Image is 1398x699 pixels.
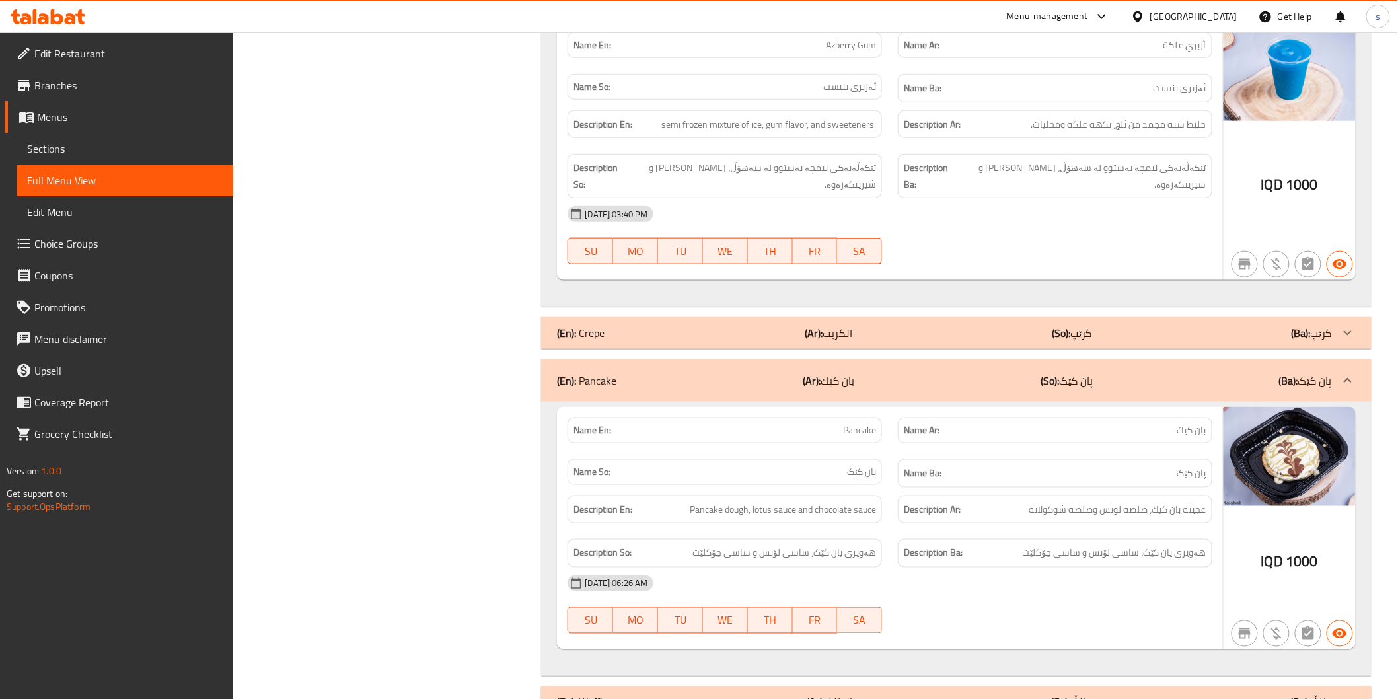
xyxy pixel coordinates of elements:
strong: Description En: [573,501,632,518]
strong: Name So: [573,80,610,94]
span: Choice Groups [34,236,223,252]
span: Promotions [34,299,223,315]
span: عجينة بان كيك، صلصة لوتس وصلصة شوكولاتة [1029,501,1206,518]
span: تێکەڵەیەکی نیمچە بەستوو لە سەهۆڵ، تامی بنیشت و شیرینکەرەوە. [959,160,1206,192]
strong: Description So: [573,545,632,562]
strong: Description Ba: [904,545,963,562]
p: پان کێک [1279,373,1332,388]
button: WE [703,607,748,634]
a: Upsell [5,355,233,386]
span: پان کێک [847,465,876,479]
p: بان كيك [803,373,854,388]
span: خليط شبه مجمد من ثلج، نكهة علكة ومحليات. [1031,116,1206,133]
span: IQD [1261,172,1283,198]
strong: Name Ar: [904,38,939,52]
img: Al_hulwuh_ice_cream____%D8%A8%D8%A7638929881235487780.jpg [1224,407,1356,506]
span: FR [798,242,832,261]
strong: Name Ar: [904,423,939,437]
b: (Ar): [805,323,823,343]
button: Not has choices [1295,620,1321,647]
span: 1.0.0 [41,462,61,480]
span: WE [708,611,743,630]
a: Edit Restaurant [5,38,233,69]
span: Version: [7,462,39,480]
button: Not branch specific item [1232,251,1258,277]
button: FR [793,238,838,264]
span: Coverage Report [34,394,223,410]
strong: Description Ar: [904,116,961,133]
p: الكريب [805,325,852,341]
button: Available [1327,620,1353,647]
button: MO [613,238,658,264]
span: SA [842,611,877,630]
span: هەویری پان کێک، ساسی لۆتس و ساسی چۆکلێت [692,545,876,562]
span: 1000 [1286,172,1318,198]
div: (En): Crepe(Ar):الكريب(So):کرێپ(Ba):کرێپ [541,317,1371,349]
p: پان کێک [1041,373,1093,388]
a: Grocery Checklist [5,418,233,450]
button: TH [748,238,793,264]
a: Branches [5,69,233,101]
span: [DATE] 03:40 PM [579,208,653,221]
span: 1000 [1286,549,1318,575]
span: MO [618,611,653,630]
button: Purchased item [1263,620,1290,647]
span: [DATE] 06:26 AM [579,577,653,590]
strong: Name So: [573,465,610,479]
a: Menus [5,101,233,133]
a: Coupons [5,260,233,291]
span: s [1376,9,1380,24]
a: Menu disclaimer [5,323,233,355]
a: Coverage Report [5,386,233,418]
a: Promotions [5,291,233,323]
span: Coupons [34,268,223,283]
span: Sections [27,141,223,157]
button: SA [837,238,882,264]
span: ئەزبری بنیست [823,80,876,94]
strong: Description Ar: [904,501,961,518]
span: TU [663,242,698,261]
button: Purchased item [1263,251,1290,277]
button: Available [1327,251,1353,277]
b: (So): [1052,323,1070,343]
strong: Name Ba: [904,80,941,96]
span: پان کێک [1177,465,1206,482]
span: semi frozen mixture of ice, gum flavor, and sweeteners. [661,116,876,133]
strong: Name En: [573,38,611,52]
strong: Name Ba: [904,465,941,482]
button: SA [837,607,882,634]
span: Azberry Gum [826,38,876,52]
span: Edit Restaurant [34,46,223,61]
a: Full Menu View [17,165,233,196]
span: SA [842,242,877,261]
button: TU [658,607,703,634]
a: Choice Groups [5,228,233,260]
span: Get support on: [7,485,67,502]
b: (So): [1041,371,1059,390]
button: WE [703,238,748,264]
p: کرێپ [1292,325,1332,341]
span: TH [753,242,788,261]
span: IQD [1261,549,1283,575]
strong: Name En: [573,423,611,437]
span: ئەزبری بنیست [1154,80,1206,96]
button: TU [658,238,703,264]
span: Menus [37,109,223,125]
a: Sections [17,133,233,165]
button: Not branch specific item [1232,620,1258,647]
span: Branches [34,77,223,93]
span: بان كيك [1177,423,1206,437]
a: Edit Menu [17,196,233,228]
span: Pancake [843,423,876,437]
span: تێکەڵەیەکی نیمچە بەستوو لە سەهۆڵ، تامی بنیشت و شیرینکەرەوە. [628,160,876,192]
strong: Description En: [573,116,632,133]
button: SU [568,607,613,634]
div: (En): Pancake(Ar):بان كيك(So):پان کێک(Ba):پان کێک [541,359,1371,402]
b: (Ba): [1292,323,1311,343]
span: Full Menu View [27,172,223,188]
span: Grocery Checklist [34,426,223,442]
b: (En): [557,371,576,390]
div: [GEOGRAPHIC_DATA] [1150,9,1237,24]
b: (En): [557,323,576,343]
p: Crepe [557,325,605,341]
